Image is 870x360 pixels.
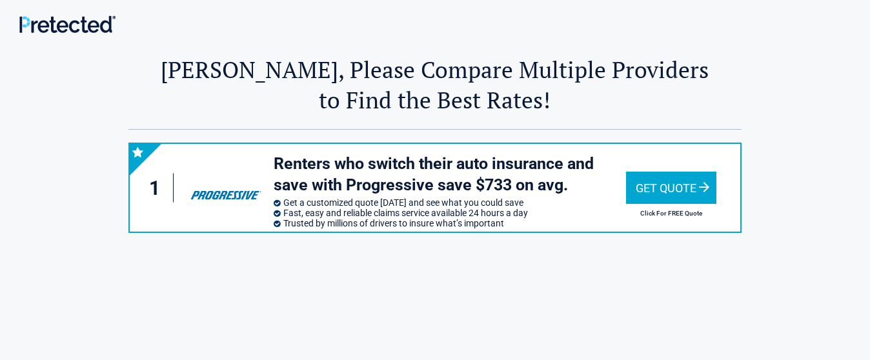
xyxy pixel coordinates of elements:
[626,172,716,204] div: Get Quote
[274,208,626,218] li: Fast, easy and reliable claims service available 24 hours a day
[626,210,716,217] h2: Click For FREE Quote
[274,154,626,195] h3: Renters who switch their auto insurance and save with Progressive save $733 on avg.
[185,168,267,208] img: progressive's logo
[143,174,174,203] div: 1
[274,197,626,208] li: Get a customized quote [DATE] and see what you could save
[128,54,742,115] h2: [PERSON_NAME], Please Compare Multiple Providers to Find the Best Rates!
[19,15,116,33] img: Main Logo
[274,218,626,228] li: Trusted by millions of drivers to insure what’s important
